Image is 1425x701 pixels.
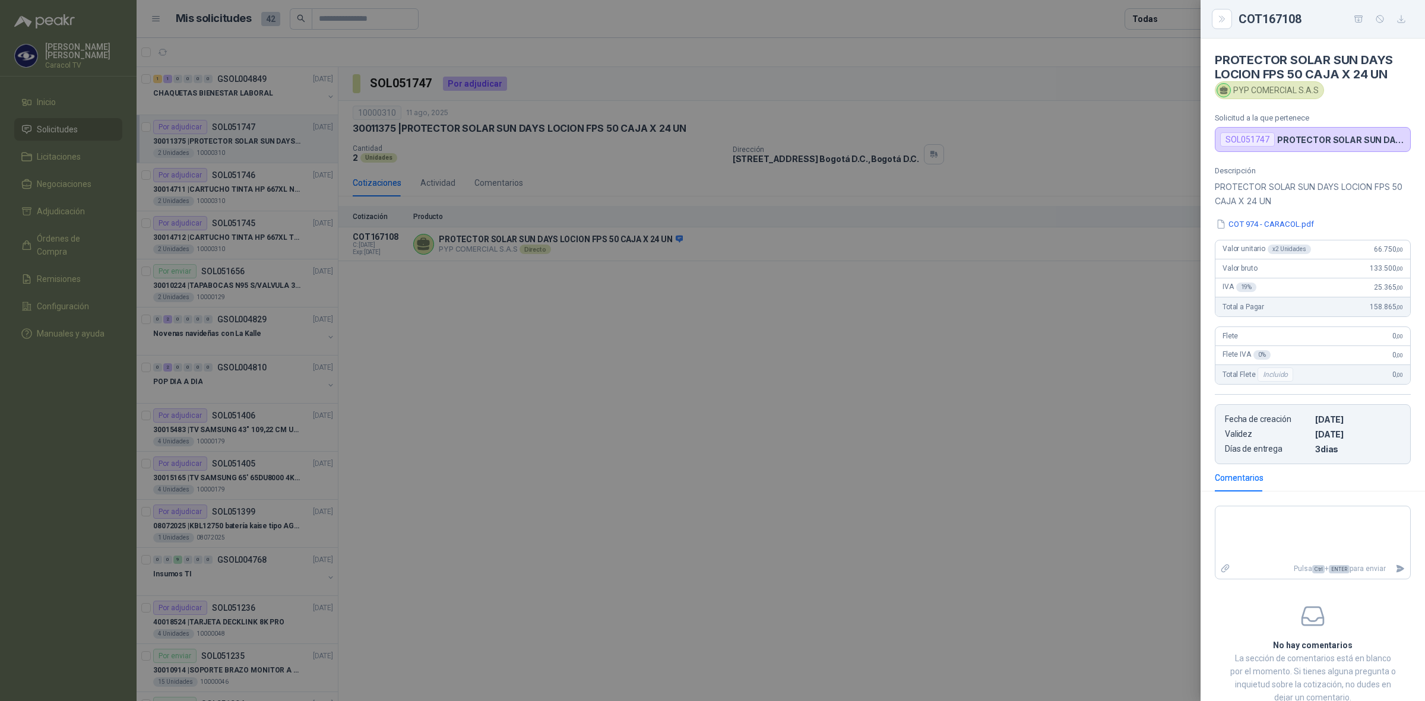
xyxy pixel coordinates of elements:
[1268,245,1311,254] div: x 2 Unidades
[1220,132,1275,147] div: SOL051747
[1312,565,1325,573] span: Ctrl
[1223,303,1264,311] span: Total a Pagar
[1215,81,1324,99] div: PYP COMERCIAL S.A.S
[1392,351,1403,359] span: 0
[1396,372,1403,378] span: ,00
[1215,53,1411,81] h4: PROTECTOR SOLAR SUN DAYS LOCION FPS 50 CAJA X 24 UN
[1215,471,1263,484] div: Comentarios
[1253,350,1271,360] div: 0 %
[1370,303,1403,311] span: 158.865
[1374,283,1403,291] span: 25.365
[1239,9,1411,28] div: COT167108
[1396,304,1403,310] span: ,00
[1392,370,1403,379] span: 0
[1223,367,1296,382] span: Total Flete
[1392,332,1403,340] span: 0
[1225,429,1310,439] p: Validez
[1223,283,1256,292] span: IVA
[1315,429,1401,439] p: [DATE]
[1215,166,1411,175] p: Descripción
[1229,639,1396,652] h2: No hay comentarios
[1277,135,1405,145] p: PROTECTOR SOLAR SUN DAYS LOCION FPS 50 CAJA X 24 UN
[1396,284,1403,291] span: ,00
[1391,559,1410,579] button: Enviar
[1236,559,1391,579] p: Pulsa + para enviar
[1315,444,1401,454] p: 3 dias
[1370,264,1403,272] span: 133.500
[1396,265,1403,272] span: ,00
[1215,180,1411,208] p: PROTECTOR SOLAR SUN DAYS LOCION FPS 50 CAJA X 24 UN
[1396,333,1403,340] span: ,00
[1223,264,1257,272] span: Valor bruto
[1374,245,1403,253] span: 66.750
[1215,218,1315,230] button: COT 974 - CARACOL.pdf
[1329,565,1350,573] span: ENTER
[1215,113,1411,122] p: Solicitud a la que pertenece
[1215,12,1229,26] button: Close
[1258,367,1293,382] div: Incluido
[1223,350,1271,360] span: Flete IVA
[1225,414,1310,424] p: Fecha de creación
[1396,246,1403,253] span: ,00
[1396,352,1403,359] span: ,00
[1223,245,1311,254] span: Valor unitario
[1225,444,1310,454] p: Días de entrega
[1223,332,1238,340] span: Flete
[1236,283,1257,292] div: 19 %
[1315,414,1401,424] p: [DATE]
